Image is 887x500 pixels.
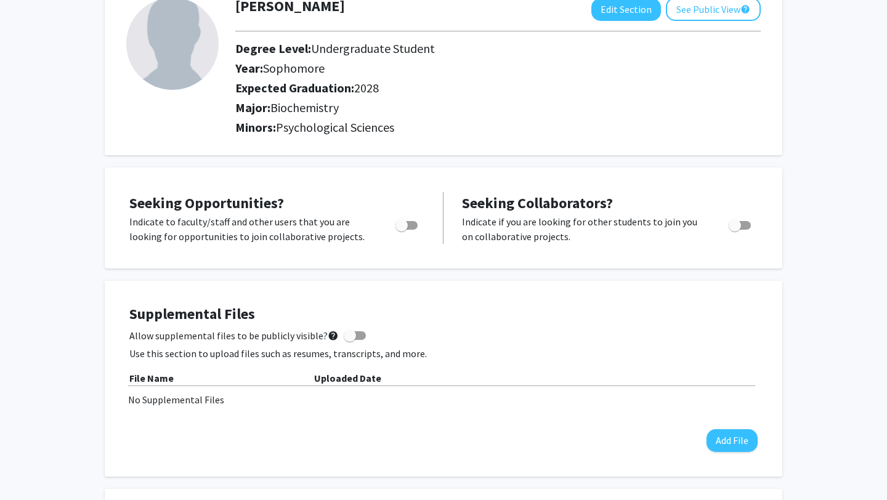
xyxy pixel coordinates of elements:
[129,328,339,343] span: Allow supplemental files to be publicly visible?
[9,445,52,491] iframe: Chat
[129,346,758,361] p: Use this section to upload files such as resumes, transcripts, and more.
[707,429,758,452] button: Add File
[129,214,372,244] p: Indicate to faculty/staff and other users that you are looking for opportunities to join collabor...
[462,214,705,244] p: Indicate if you are looking for other students to join you on collaborative projects.
[263,60,325,76] span: Sophomore
[235,61,705,76] h2: Year:
[129,305,758,323] h4: Supplemental Files
[235,100,761,115] h2: Major:
[391,214,424,233] div: Toggle
[276,119,394,135] span: Psychological Sciences
[740,2,750,17] mat-icon: help
[311,41,435,56] span: Undergraduate Student
[235,81,705,95] h2: Expected Graduation:
[328,328,339,343] mat-icon: help
[462,193,613,212] span: Seeking Collaborators?
[724,214,758,233] div: Toggle
[128,392,759,407] div: No Supplemental Files
[129,372,174,384] b: File Name
[129,193,284,212] span: Seeking Opportunities?
[270,100,339,115] span: Biochemistry
[314,372,381,384] b: Uploaded Date
[354,80,379,95] span: 2028
[235,120,761,135] h2: Minors:
[235,41,705,56] h2: Degree Level:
